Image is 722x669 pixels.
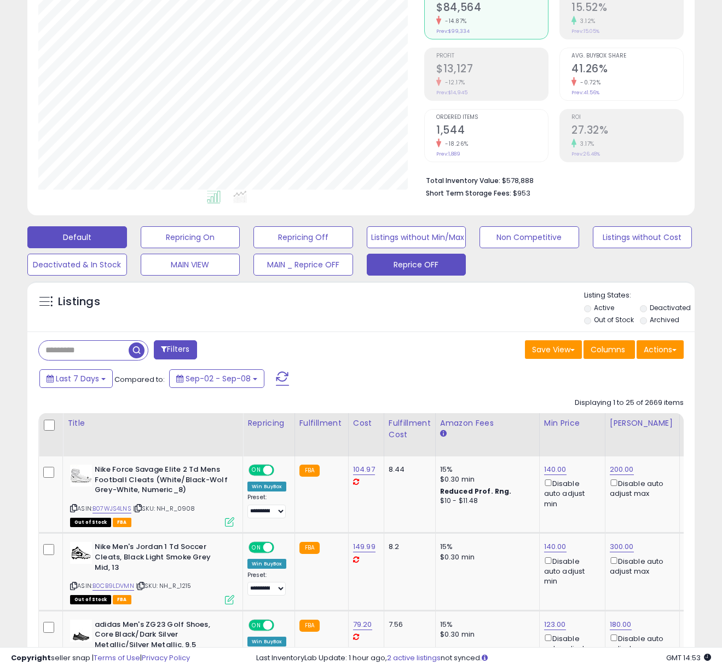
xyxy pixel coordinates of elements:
[544,619,566,630] a: 123.00
[114,374,165,385] span: Compared to:
[67,418,238,429] div: Title
[141,254,240,276] button: MAIN VIEW
[70,620,92,642] img: 31IlTnaTOiL._SL40_.jpg
[95,465,228,498] b: Nike Force Savage Elite 2 Td Mens Football Cleats (White/Black-Wolf Grey-White, Numeric_8)
[387,653,441,663] a: 2 active listings
[247,559,286,569] div: Win BuyBox
[544,477,597,509] div: Disable auto adjust min
[440,474,531,484] div: $0.30 min
[666,653,711,663] span: 2025-09-16 14:53 GMT
[576,140,594,148] small: 3.17%
[70,542,92,564] img: 41a2RXZOxzL._SL40_.jpg
[426,173,675,186] li: $578,888
[441,140,469,148] small: -18.26%
[353,464,375,475] a: 104.97
[389,465,427,474] div: 8.44
[250,466,263,475] span: ON
[440,552,531,562] div: $0.30 min
[591,344,625,355] span: Columns
[576,17,596,25] small: 3.12%
[95,620,228,653] b: adidas Men's ZG23 Golf Shoes, Core Black/Dark Silver Metallic/Silver Metallic, 9.5
[11,653,51,663] strong: Copyright
[436,124,548,139] h2: 1,544
[94,653,140,663] a: Terms of Use
[440,496,531,506] div: $10 - $11.48
[93,581,134,591] a: B0CB9LDVMN
[544,632,597,664] div: Disable auto adjust min
[70,542,234,603] div: ASIN:
[299,542,320,554] small: FBA
[440,542,531,552] div: 15%
[353,619,372,630] a: 79.20
[571,115,683,121] span: ROI
[273,466,290,475] span: OFF
[70,518,111,527] span: All listings that are currently out of stock and unavailable for purchase on Amazon
[142,653,190,663] a: Privacy Policy
[299,620,320,632] small: FBA
[39,369,113,388] button: Last 7 Days
[247,494,286,518] div: Preset:
[70,595,111,604] span: All listings that are currently out of stock and unavailable for purchase on Amazon
[253,226,353,248] button: Repricing Off
[441,78,465,87] small: -12.17%
[610,477,671,499] div: Disable auto adjust max
[426,188,511,198] b: Short Term Storage Fees:
[299,418,344,429] div: Fulfillment
[367,254,466,276] button: Reprice OFF
[426,176,500,185] b: Total Inventory Value:
[154,340,197,359] button: Filters
[436,89,467,96] small: Prev: $14,945
[113,595,131,604] span: FBA
[650,315,679,324] label: Archived
[136,581,192,590] span: | SKU: NH_R_1215
[594,303,614,312] label: Active
[480,226,579,248] button: Non Competitive
[576,78,600,87] small: -0.72%
[571,62,683,77] h2: 41.26%
[440,620,531,630] div: 15%
[247,571,286,596] div: Preset:
[440,429,447,439] small: Amazon Fees.
[186,373,251,384] span: Sep-02 - Sep-08
[594,315,634,324] label: Out of Stock
[436,151,460,157] small: Prev: 1,889
[273,620,290,630] span: OFF
[70,465,92,487] img: 41nOmwk79oL._SL40_.jpg
[389,418,431,441] div: Fulfillment Cost
[436,62,548,77] h2: $13,127
[353,418,379,429] div: Cost
[247,482,286,491] div: Win BuyBox
[58,294,100,310] h5: Listings
[584,290,695,301] p: Listing States:
[571,1,683,16] h2: 15.52%
[27,254,127,276] button: Deactivated & In Stock
[436,1,548,16] h2: $84,564
[575,398,684,408] div: Displaying 1 to 25 of 2669 items
[593,226,692,248] button: Listings without Cost
[610,464,634,475] a: 200.00
[525,340,582,359] button: Save View
[56,373,99,384] span: Last 7 Days
[253,254,353,276] button: MAIN _ Reprice OFF
[367,226,466,248] button: Listings without Min/Max
[256,653,711,664] div: Last InventoryLab Update: 1 hour ago, not synced.
[440,418,535,429] div: Amazon Fees
[440,465,531,474] div: 15%
[436,115,548,121] span: Ordered Items
[584,340,635,359] button: Columns
[544,555,597,587] div: Disable auto adjust min
[637,340,684,359] button: Actions
[610,418,675,429] div: [PERSON_NAME]
[11,653,190,664] div: seller snap | |
[544,541,567,552] a: 140.00
[441,17,467,25] small: -14.87%
[571,28,599,35] small: Prev: 15.05%
[610,632,671,654] div: Disable auto adjust max
[610,555,671,576] div: Disable auto adjust max
[650,303,691,312] label: Deactivated
[571,151,600,157] small: Prev: 26.48%
[610,541,634,552] a: 300.00
[27,226,127,248] button: Default
[513,188,530,198] span: $953
[436,28,470,35] small: Prev: $99,334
